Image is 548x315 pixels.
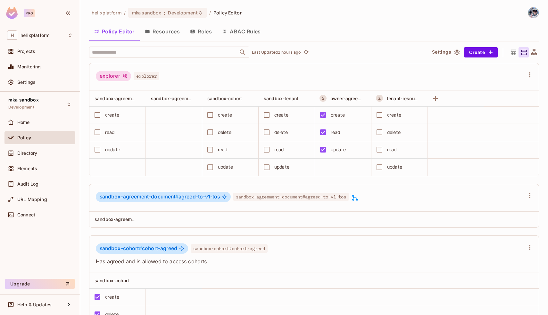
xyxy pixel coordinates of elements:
[168,10,197,16] span: Development
[17,120,30,125] span: Home
[274,163,289,171] div: update
[95,216,162,222] span: sandbox-agreement-document
[302,48,310,56] button: refresh
[264,96,298,101] span: sandbox-tenant
[105,129,115,136] div: read
[274,146,284,153] div: read
[209,10,211,16] li: /
[17,49,35,54] span: Projects
[238,48,247,57] button: Open
[5,279,75,289] button: Upgrade
[218,111,232,118] div: create
[140,23,185,39] button: Resources
[100,194,220,200] span: agreed-to-v1-tos
[139,245,142,251] span: #
[376,95,383,102] button: A Resource Set is a dynamically conditioned resource, defined by real-time criteria.
[17,302,52,307] span: Help & Updates
[6,7,18,19] img: SReyMgAAAABJRU5ErkJggg==
[24,9,35,17] div: Pro
[331,129,340,136] div: read
[331,146,346,153] div: update
[191,244,268,253] span: sandbox-cohort#cohort-agreed
[105,111,119,118] div: create
[252,50,301,55] p: Last Updated 2 hours ago
[217,23,266,39] button: ABAC Rules
[151,95,219,101] span: sandbox-agreement-document
[17,80,36,85] span: Settings
[7,31,17,40] span: H
[100,194,179,200] span: sandbox-agreement-document
[213,10,242,16] span: Policy Editor
[464,47,498,57] button: Create
[218,146,228,153] div: read
[218,129,231,136] div: delete
[387,129,401,136] div: delete
[387,163,402,171] div: update
[17,64,41,69] span: Monitoring
[95,95,139,101] span: sandbox-agreement
[301,48,310,56] span: Click to refresh data
[100,245,142,251] span: sandbox-cohort
[185,23,217,39] button: Roles
[8,97,39,102] span: mka sandbox
[429,47,461,57] button: Settings
[274,111,288,118] div: create
[124,10,126,16] li: /
[207,96,242,101] span: sandbox-cohort
[100,245,177,252] span: cohort-agreed
[17,197,47,202] span: URL Mapping
[163,10,166,15] span: :
[274,129,288,136] div: delete
[331,111,345,118] div: create
[17,166,37,171] span: Elements
[17,181,38,187] span: Audit Log
[387,146,397,153] div: read
[105,293,119,301] div: create
[175,194,179,200] span: #
[387,111,401,118] div: create
[320,95,327,102] button: A Resource Set is a dynamically conditioned resource, defined by real-time criteria.
[105,146,120,153] div: update
[17,151,37,156] span: Directory
[89,23,140,39] button: Policy Editor
[132,10,161,16] span: mka sandbox
[330,95,371,101] span: owner-agreements
[218,163,233,171] div: update
[528,7,539,18] img: michael.amato@helix.com
[92,10,121,16] span: the active workspace
[95,278,129,283] span: sandbox-cohort
[233,193,349,201] span: sandbox-agreement-document#agreed-to-v1-tos
[387,95,424,101] span: tenant-resources
[303,49,309,56] span: refresh
[21,33,49,38] span: Workspace: helixplatform
[17,212,35,217] span: Connect
[96,71,131,81] div: explorer
[134,72,159,80] span: explorer
[96,258,525,265] span: Has agreed and is allowed to access cohorts
[8,105,34,110] span: Development
[17,135,31,140] span: Policy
